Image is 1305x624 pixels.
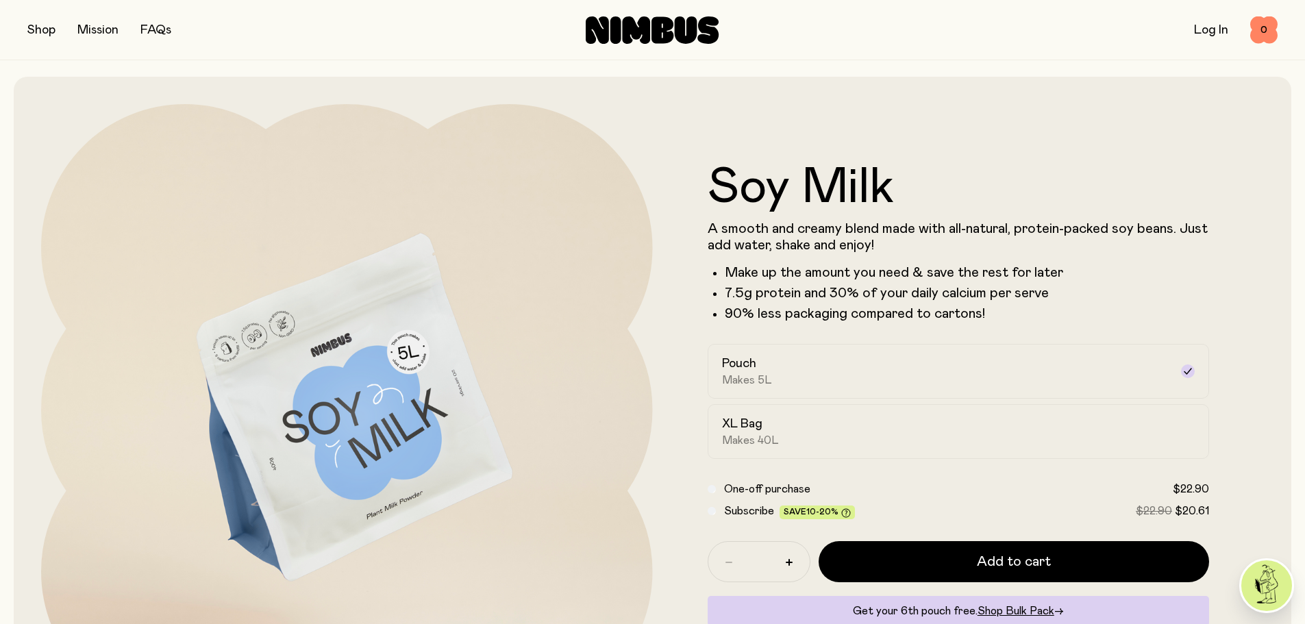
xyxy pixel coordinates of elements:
[722,434,779,447] span: Makes 40L
[722,355,756,372] h2: Pouch
[722,416,762,432] h2: XL Bag
[977,552,1051,571] span: Add to cart
[140,24,171,36] a: FAQs
[725,285,1210,301] li: 7.5g protein and 30% of your daily calcium per serve
[1136,506,1172,516] span: $22.90
[708,221,1210,253] p: A smooth and creamy blend made with all-natural, protein-packed soy beans. Just add water, shake ...
[77,24,119,36] a: Mission
[708,163,1210,212] h1: Soy Milk
[724,506,774,516] span: Subscribe
[1173,484,1209,495] span: $22.90
[784,508,851,518] span: Save
[978,606,1064,616] a: Shop Bulk Pack→
[725,264,1210,281] li: Make up the amount you need & save the rest for later
[1250,16,1278,44] button: 0
[1241,560,1292,611] img: agent
[806,508,838,516] span: 10-20%
[1194,24,1228,36] a: Log In
[724,484,810,495] span: One-off purchase
[819,541,1210,582] button: Add to cart
[978,606,1054,616] span: Shop Bulk Pack
[722,373,772,387] span: Makes 5L
[1175,506,1209,516] span: $20.61
[725,305,1210,322] p: 90% less packaging compared to cartons!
